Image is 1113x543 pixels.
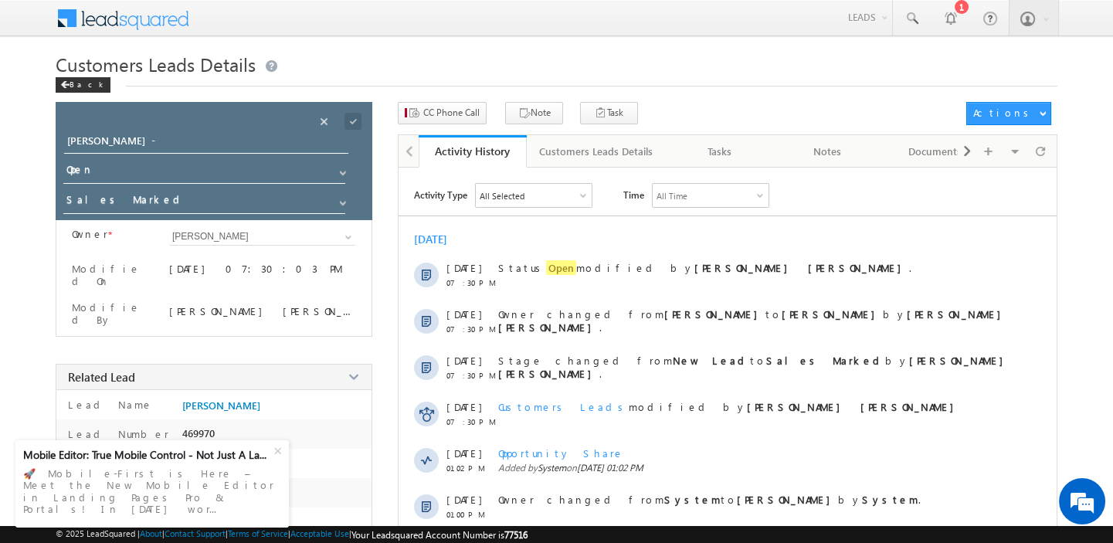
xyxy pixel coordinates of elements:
[56,52,256,76] span: Customers Leads Details
[498,307,1008,334] span: Owner changed from to by .
[182,427,215,439] span: 469970
[182,399,260,412] a: [PERSON_NAME]
[446,510,493,519] span: 01:00 PM
[498,354,1010,380] span: Stage changed from to by .
[446,354,481,367] span: [DATE]
[498,354,1010,380] strong: [PERSON_NAME] [PERSON_NAME]
[290,528,349,538] a: Acceptable Use
[68,369,135,385] span: Related Lead
[165,528,226,538] a: Contact Support
[694,261,909,274] strong: [PERSON_NAME] [PERSON_NAME]
[786,142,868,161] div: Notes
[64,427,169,440] label: Lead Number
[23,448,272,462] div: Mobile Editor: True Mobile Control - Not Just A La...
[766,354,885,367] strong: Sales Marked
[498,446,624,460] span: Opportunity Share
[72,301,153,326] label: Modified By
[747,400,962,413] strong: [PERSON_NAME] [PERSON_NAME]
[169,228,356,246] input: Type to Search
[679,142,761,161] div: Tasks
[623,183,644,206] span: Time
[498,493,921,506] span: Owner changed from to by .
[331,161,351,177] a: Show All Items
[664,493,721,506] strong: System
[446,400,481,413] span: [DATE]
[882,135,990,168] a: Documents
[337,229,356,245] a: Show All Items
[667,135,775,168] a: Tasks
[64,398,153,411] label: Lead Name
[498,400,629,413] span: Customers Leads
[737,493,838,506] strong: [PERSON_NAME]
[580,102,638,124] button: Task
[430,144,515,158] div: Activity History
[446,371,493,380] span: 07:30 PM
[72,228,108,240] label: Owner
[446,261,481,274] span: [DATE]
[476,184,592,207] div: All Selected
[782,307,883,321] strong: [PERSON_NAME]
[56,77,110,93] div: Back
[774,135,882,168] a: Notes
[351,529,528,541] span: Your Leadsquared Account Number is
[480,191,524,201] div: All Selected
[446,493,481,506] span: [DATE]
[664,307,765,321] strong: [PERSON_NAME]
[423,106,480,120] span: CC Phone Call
[63,160,345,184] input: Status
[504,529,528,541] span: 77516
[539,142,653,161] div: Customers Leads Details
[140,528,162,538] a: About
[894,142,976,161] div: Documents
[56,528,528,541] span: © 2025 LeadSquared | | | | |
[577,462,643,473] span: [DATE] 01:02 PM
[419,135,527,168] a: Activity History
[498,307,1008,334] strong: [PERSON_NAME] [PERSON_NAME]
[862,493,918,506] strong: System
[657,191,687,201] div: All Time
[169,262,356,283] div: [DATE] 07:30:03 PM
[446,417,493,426] span: 07:30 PM
[446,463,493,473] span: 01:02 PM
[673,354,750,367] strong: New Lead
[538,462,566,473] span: System
[169,304,356,317] div: [PERSON_NAME] [PERSON_NAME]
[414,232,464,246] div: [DATE]
[498,260,911,275] span: Status modified by .
[446,324,493,334] span: 07:30 PM
[266,436,293,463] div: +
[446,446,481,460] span: [DATE]
[505,102,563,124] button: Note
[331,192,351,207] a: Show All Items
[64,132,349,154] input: Opportunity Name Opportunity Name
[63,190,345,214] input: Stage
[414,183,467,206] span: Activity Type
[527,135,667,168] a: Customers Leads Details
[973,106,1034,120] div: Actions
[498,462,1012,473] span: Added by on
[546,260,576,275] span: Open
[23,463,281,520] div: 🚀 Mobile-First is Here – Meet the New Mobile Editor in Landing Pages Pro & Portals! In [DATE] wor...
[966,102,1051,125] button: Actions
[398,102,487,124] button: CC Phone Call
[72,263,153,287] label: Modified On
[498,400,962,413] span: modified by
[228,528,288,538] a: Terms of Service
[446,278,493,287] span: 07:30 PM
[446,307,481,321] span: [DATE]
